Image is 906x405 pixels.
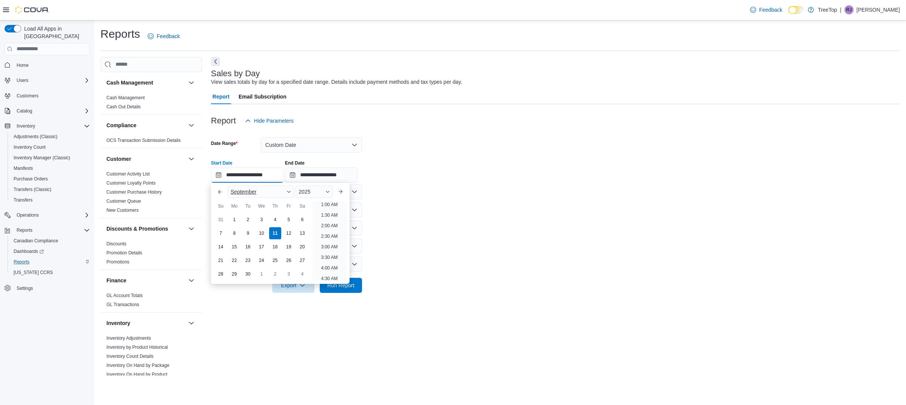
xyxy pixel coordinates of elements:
span: Manifests [14,165,33,171]
span: Catalog [17,108,32,114]
div: day-7 [215,227,227,239]
button: Transfers (Classic) [8,184,93,195]
div: Button. Open the year selector. 2025 is currently selected. [296,186,333,198]
li: 3:00 AM [318,242,341,251]
div: Su [215,200,227,212]
span: Inventory Manager (Classic) [11,153,90,162]
a: Dashboards [11,247,47,256]
button: Hide Parameters [242,113,297,128]
button: Users [14,76,31,85]
li: 3:30 AM [318,253,341,262]
div: day-15 [228,241,240,253]
a: [US_STATE] CCRS [11,268,56,277]
a: Customer Purchase History [106,189,162,195]
div: day-21 [215,254,227,266]
div: day-19 [283,241,295,253]
button: Reports [8,257,93,267]
div: day-22 [228,254,240,266]
button: Compliance [187,121,196,130]
h3: Customer [106,155,131,163]
button: Canadian Compliance [8,236,93,246]
h3: Inventory [106,319,130,327]
div: day-10 [256,227,268,239]
a: Inventory On Hand by Product [106,372,167,377]
span: Promotion Details [106,250,142,256]
button: Inventory [14,122,38,131]
span: Operations [14,211,90,220]
div: day-2 [242,214,254,226]
span: Customers [14,91,90,100]
div: day-25 [269,254,281,266]
span: Cash Out Details [106,104,141,110]
h3: Report [211,116,236,125]
span: [US_STATE] CCRS [14,269,53,276]
a: Customer Activity List [106,171,150,177]
span: Purchase Orders [11,174,90,183]
span: Inventory Count [14,144,46,150]
button: Catalog [14,106,35,115]
button: Compliance [106,122,185,129]
span: Run Report [327,282,354,289]
div: day-1 [228,214,240,226]
button: Reports [14,226,35,235]
div: day-1 [256,268,268,280]
span: Load All Apps in [GEOGRAPHIC_DATA] [21,25,90,40]
span: Customers [17,93,39,99]
div: Finance [100,291,202,312]
button: Inventory Manager (Classic) [8,152,93,163]
span: Operations [17,212,39,218]
div: day-29 [228,268,240,280]
p: TreeTop [818,5,837,14]
button: [US_STATE] CCRS [8,267,93,278]
li: 4:30 AM [318,274,341,283]
span: Customer Purchase History [106,189,162,195]
span: Settings [17,285,33,291]
span: Inventory Manager (Classic) [14,155,70,161]
div: day-26 [283,254,295,266]
span: Settings [14,283,90,293]
span: Discounts [106,241,126,247]
button: Settings [2,282,93,293]
a: Inventory Count Details [106,354,154,359]
label: Date Range [211,140,238,146]
button: Discounts & Promotions [187,224,196,233]
button: Custom Date [261,137,362,152]
span: Inventory [17,123,35,129]
label: End Date [285,160,305,166]
a: Dashboards [8,246,93,257]
span: RJ [846,5,852,14]
button: Previous Month [214,186,226,198]
span: Customer Loyalty Points [106,180,156,186]
div: Fr [283,200,295,212]
span: Inventory [14,122,90,131]
button: Export [272,278,314,293]
div: day-13 [296,227,308,239]
a: Cash Out Details [106,104,141,109]
button: Open list of options [351,189,357,195]
div: day-18 [269,241,281,253]
a: Reports [11,257,32,266]
span: Canadian Compliance [14,238,58,244]
a: GL Account Totals [106,293,143,298]
div: Mo [228,200,240,212]
button: Customers [2,90,93,101]
button: Customer [187,154,196,163]
span: Canadian Compliance [11,236,90,245]
button: Inventory [2,121,93,131]
button: Purchase Orders [8,174,93,184]
span: Reports [17,227,32,233]
button: Operations [14,211,42,220]
div: day-8 [228,227,240,239]
div: Cash Management [100,93,202,114]
div: day-23 [242,254,254,266]
span: Transfers [11,196,90,205]
div: day-2 [269,268,281,280]
a: Inventory Manager (Classic) [11,153,73,162]
button: Reports [2,225,93,236]
button: Finance [187,276,196,285]
span: Hide Parameters [254,117,294,125]
a: Transfers (Classic) [11,185,54,194]
div: day-16 [242,241,254,253]
a: Transfers [11,196,35,205]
